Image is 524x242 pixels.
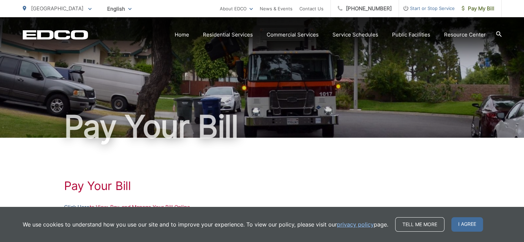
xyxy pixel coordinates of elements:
[451,217,483,232] span: I agree
[175,31,189,39] a: Home
[220,4,253,13] a: About EDCO
[23,220,388,229] p: We use cookies to understand how you use our site and to improve your experience. To view our pol...
[203,31,253,39] a: Residential Services
[444,31,486,39] a: Resource Center
[64,179,460,193] h1: Pay Your Bill
[260,4,292,13] a: News & Events
[395,217,444,232] a: Tell me more
[332,31,378,39] a: Service Schedules
[267,31,319,39] a: Commercial Services
[392,31,430,39] a: Public Facilities
[23,109,502,144] h1: Pay Your Bill
[23,30,88,40] a: EDCD logo. Return to the homepage.
[299,4,323,13] a: Contact Us
[102,3,137,15] span: English
[31,5,83,12] span: [GEOGRAPHIC_DATA]
[64,203,90,211] a: Click Here
[337,220,374,229] a: privacy policy
[462,4,494,13] span: Pay My Bill
[64,203,460,211] p: to View, Pay, and Manage Your Bill Online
